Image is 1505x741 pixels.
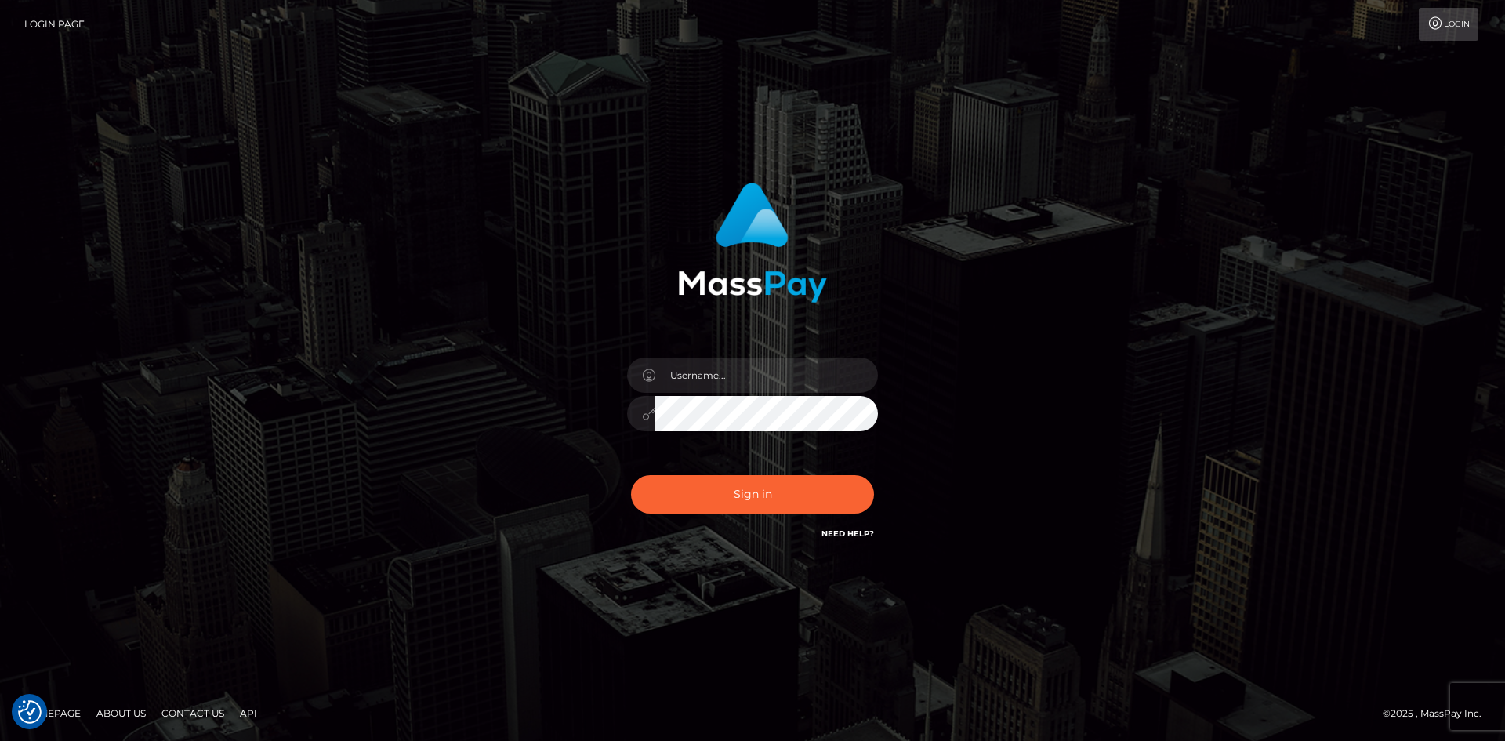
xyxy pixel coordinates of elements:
[18,700,42,724] img: Revisit consent button
[18,700,42,724] button: Consent Preferences
[821,529,874,539] a: Need Help?
[234,701,263,725] a: API
[155,701,230,725] a: Contact Us
[24,8,85,41] a: Login Page
[1383,705,1493,722] div: © 2025 , MassPay Inc.
[17,701,87,725] a: Homepage
[655,358,878,393] input: Username...
[678,183,827,303] img: MassPay Login
[90,701,152,725] a: About Us
[1419,8,1478,41] a: Login
[631,475,874,514] button: Sign in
